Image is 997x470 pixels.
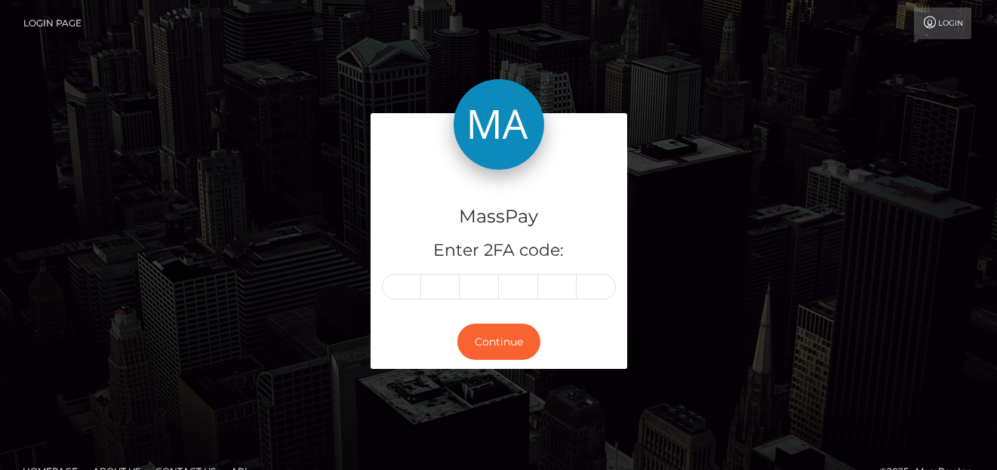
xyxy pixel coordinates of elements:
a: Login [914,8,971,39]
img: MassPay [454,79,544,170]
h5: Enter 2FA code: [382,239,616,263]
h4: MassPay [382,204,616,230]
a: Login Page [23,8,82,39]
button: Continue [457,324,540,361]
